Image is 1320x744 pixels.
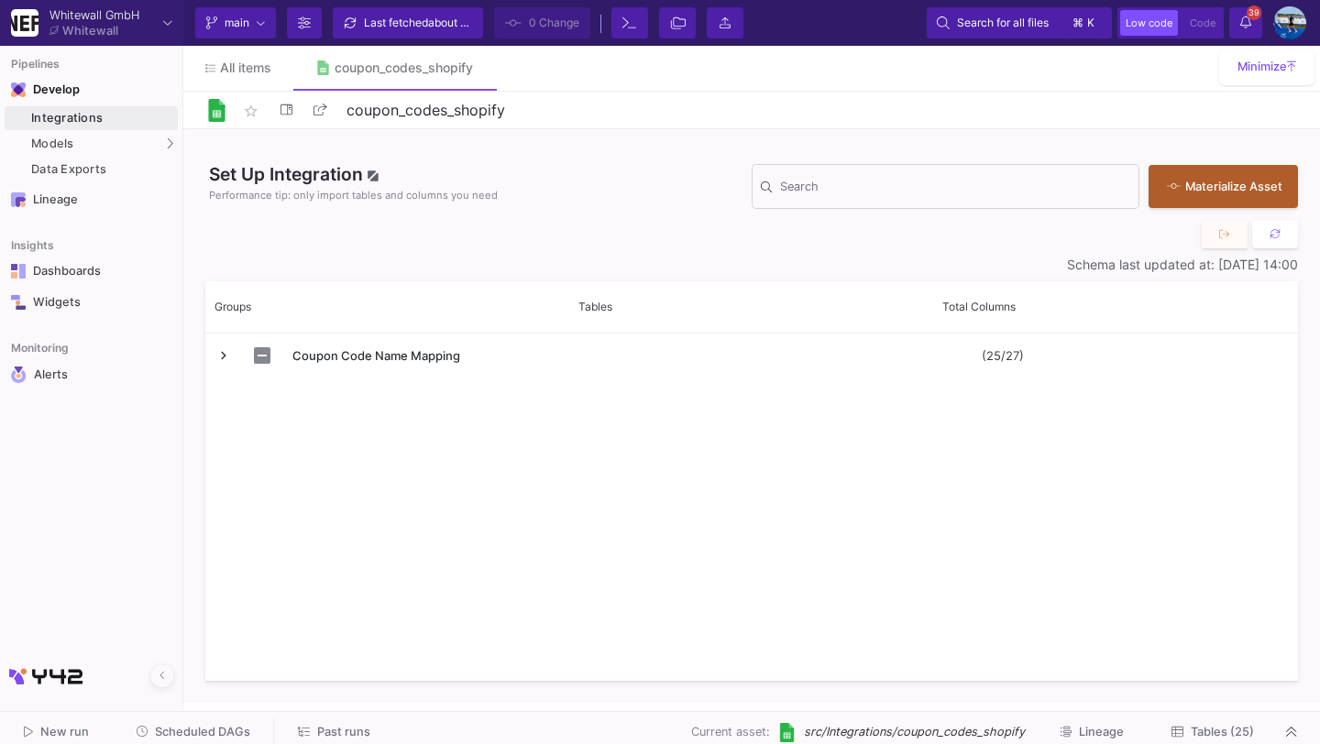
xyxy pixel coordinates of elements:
[205,334,1297,377] div: Press SPACE to select this row.
[240,100,262,122] mat-icon: star_border
[780,182,1130,197] input: Search for Tables, Columns, etc.
[40,725,89,739] span: New run
[31,137,74,151] span: Models
[33,82,60,97] div: Develop
[5,359,178,390] a: Navigation iconAlerts
[11,9,38,37] img: YZ4Yr8zUCx6JYM5gIgaTIQYeTXdcwQjnYC8iZtTV.png
[333,7,483,38] button: Last fetchedabout 2 hours ago
[5,257,178,286] a: Navigation iconDashboards
[317,725,370,739] span: Past runs
[205,257,1298,272] div: Schema last updated at: [DATE] 14:00
[1229,7,1262,38] button: 39
[1149,165,1298,208] button: Materialize Asset
[225,9,249,37] span: main
[11,367,27,383] img: Navigation icon
[11,295,26,310] img: Navigation icon
[315,60,331,76] img: Tab icon
[5,158,178,181] a: Data Exports
[942,300,1016,313] span: Total Columns
[62,25,118,37] div: Whitewall
[33,192,152,207] div: Lineage
[195,7,276,38] button: main
[1190,16,1215,29] span: Code
[214,300,251,313] span: Groups
[428,16,520,29] span: about 2 hours ago
[5,75,178,104] mat-expansion-panel-header: Navigation iconDevelop
[364,9,474,37] div: Last fetched
[1247,5,1261,20] span: 39
[11,264,26,279] img: Navigation icon
[691,723,770,740] span: Current asset:
[1087,12,1094,34] span: k
[957,9,1049,37] span: Search for all files
[205,161,752,212] div: Set Up Integration
[5,288,178,317] a: Navigation iconWidgets
[5,185,178,214] a: Navigation iconLineage
[335,60,473,75] div: coupon_codes_shopify
[33,264,152,279] div: Dashboards
[31,162,173,177] div: Data Exports
[34,367,153,383] div: Alerts
[49,9,139,21] div: Whitewall GmbH
[1126,16,1172,29] span: Low code
[927,7,1112,38] button: Search for all files⌘k
[155,725,250,739] span: Scheduled DAGs
[1120,10,1178,36] button: Low code
[205,99,228,122] img: Logo
[578,300,612,313] span: Tables
[31,111,173,126] div: Integrations
[220,60,271,75] span: All items
[1191,725,1254,739] span: Tables (25)
[292,334,557,377] span: Coupon Code Name Mapping
[1079,725,1124,739] span: Lineage
[804,723,1025,740] span: src/Integrations/coupon_codes_shopify
[777,723,797,742] img: [Legacy] Google Sheets
[33,295,152,310] div: Widgets
[1067,12,1102,34] button: ⌘k
[1184,10,1221,36] button: Code
[982,348,1024,363] y42-import-column-renderer: (25/27)
[1167,178,1270,195] div: Materialize Asset
[1072,12,1083,34] span: ⌘
[11,192,26,207] img: Navigation icon
[209,188,498,203] span: Performance tip: only import tables and columns you need
[1273,6,1306,39] img: AEdFTp4_RXFoBzJxSaYPMZp7Iyigz82078j9C0hFtL5t=s96-c
[5,106,178,130] a: Integrations
[11,82,26,97] img: Navigation icon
